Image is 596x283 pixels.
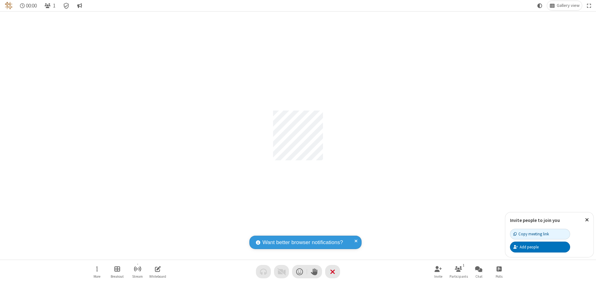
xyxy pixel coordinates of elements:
[74,1,84,10] button: Conversation
[557,3,579,8] span: Gallery view
[307,265,322,278] button: Raise hand
[128,263,147,281] button: Start streaming
[547,1,582,10] button: Change layout
[274,265,289,278] button: Video
[94,275,100,278] span: More
[262,238,343,247] span: Want better browser notifications?
[490,263,508,281] button: Open poll
[53,3,55,9] span: 1
[580,212,594,228] button: Close popover
[461,262,466,268] div: 1
[88,263,106,281] button: Open menu
[325,265,340,278] button: End or leave meeting
[148,263,167,281] button: Open shared whiteboard
[60,1,72,10] div: Meeting details Encryption enabled
[17,1,40,10] div: Timer
[584,1,594,10] button: Fullscreen
[510,217,560,223] label: Invite people to join you
[108,263,127,281] button: Manage Breakout Rooms
[510,242,570,252] button: Add people
[496,275,502,278] span: Polls
[111,275,124,278] span: Breakout
[26,3,37,9] span: 00:00
[5,2,12,9] img: QA Selenium DO NOT DELETE OR CHANGE
[132,275,143,278] span: Stream
[469,263,488,281] button: Open chat
[449,275,468,278] span: Participants
[434,275,442,278] span: Invite
[429,263,448,281] button: Invite participants (Alt+I)
[535,1,545,10] button: Using system theme
[475,275,483,278] span: Chat
[42,1,58,10] button: Open participant list
[292,265,307,278] button: Send a reaction
[149,275,166,278] span: Whiteboard
[449,263,468,281] button: Open participant list
[513,231,549,237] div: Copy meeting link
[256,265,271,278] button: Audio problem - check your Internet connection or call by phone
[510,229,570,239] button: Copy meeting link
